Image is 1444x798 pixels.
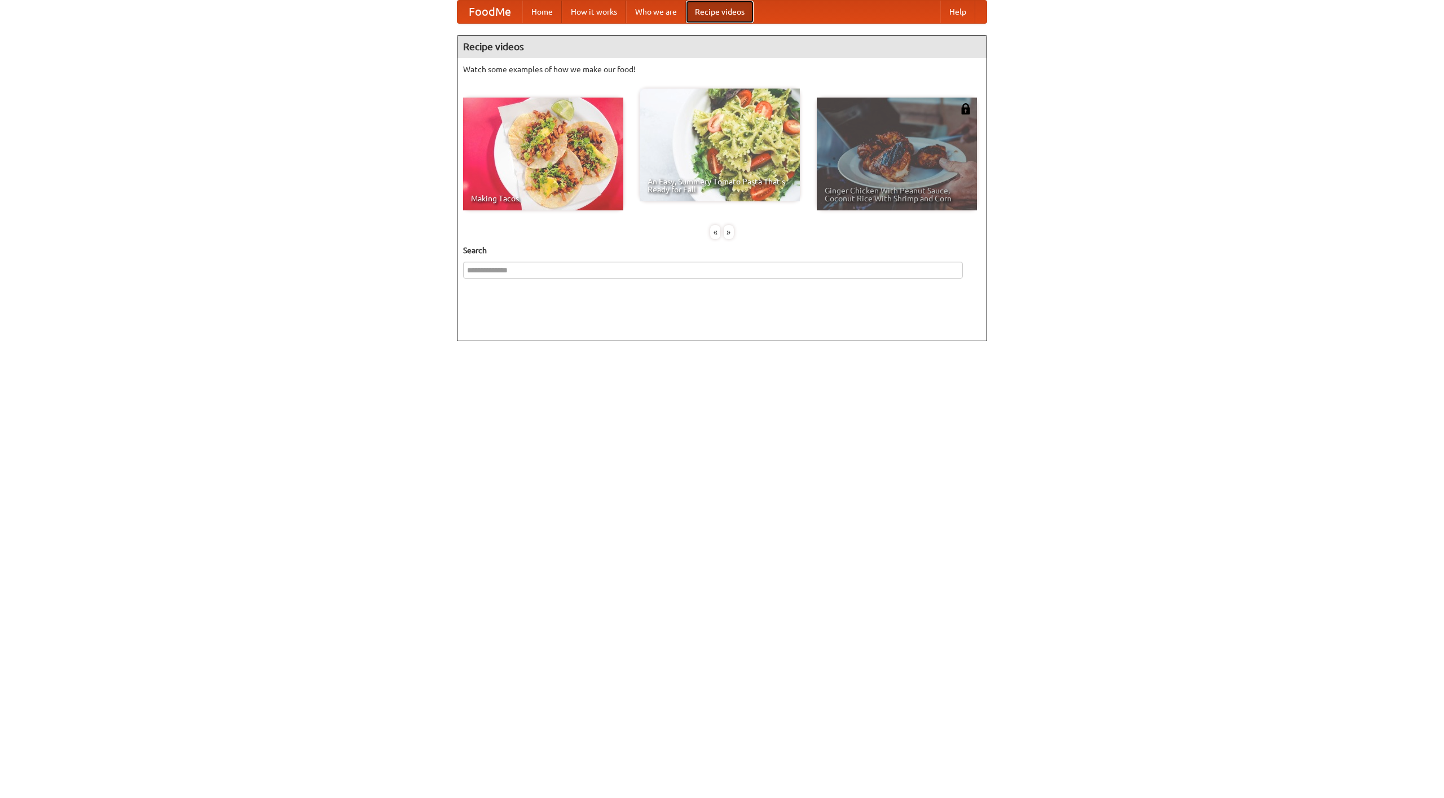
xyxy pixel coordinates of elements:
a: Recipe videos [686,1,754,23]
p: Watch some examples of how we make our food! [463,64,981,75]
a: Home [522,1,562,23]
span: Making Tacos [471,195,615,202]
div: » [724,225,734,239]
a: Help [940,1,975,23]
div: « [710,225,720,239]
a: Making Tacos [463,98,623,210]
a: An Easy, Summery Tomato Pasta That's Ready for Fall [640,89,800,201]
img: 483408.png [960,103,971,114]
a: How it works [562,1,626,23]
span: An Easy, Summery Tomato Pasta That's Ready for Fall [648,178,792,193]
h4: Recipe videos [457,36,987,58]
a: FoodMe [457,1,522,23]
a: Who we are [626,1,686,23]
h5: Search [463,245,981,256]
